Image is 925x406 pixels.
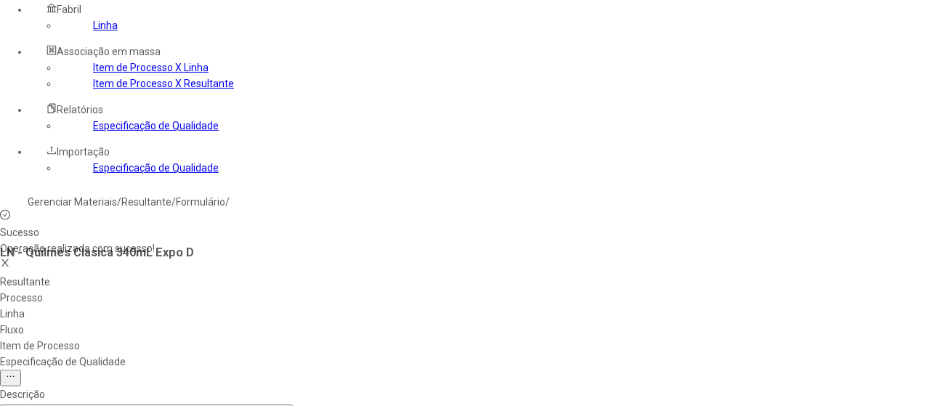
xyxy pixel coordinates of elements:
a: Item de Processo X Linha [93,62,209,73]
span: Relatórios [57,104,103,115]
a: Linha [93,20,118,31]
span: Fabril [57,4,81,15]
a: Especificação de Qualidade [93,162,219,174]
nz-breadcrumb-separator: / [117,196,121,208]
a: Formulário [176,196,225,208]
nz-breadcrumb-separator: / [225,196,230,208]
a: Item de Processo X Resultante [93,78,234,89]
nz-breadcrumb-separator: / [171,196,176,208]
span: Associação em massa [57,46,161,57]
a: Gerenciar Materiais [28,196,117,208]
span: Importação [57,146,110,158]
a: Resultante [121,196,171,208]
a: Especificação de Qualidade [93,120,219,131]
